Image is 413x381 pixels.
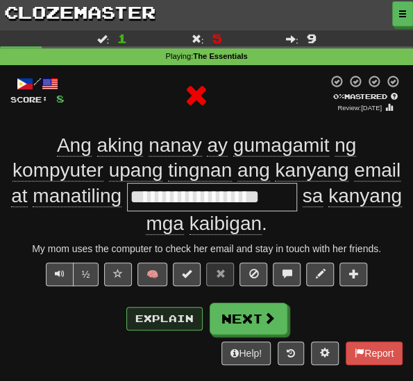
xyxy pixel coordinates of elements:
[233,134,330,157] span: gumagamit
[43,263,99,293] div: Text-to-speech controls
[206,263,234,286] button: Reset to 0% Mastered (alt+r)
[339,263,367,286] button: Add to collection (alt+a)
[193,52,247,60] strong: The Essentials
[168,159,232,181] span: tingnan
[149,134,201,157] span: nanay
[306,263,334,286] button: Edit sentence (alt+d)
[117,31,127,45] span: 1
[210,303,287,335] button: Next
[286,34,298,44] span: :
[275,159,348,181] span: kanyang
[11,185,27,207] span: at
[12,159,103,181] span: kompyuter
[335,134,356,157] span: ng
[10,75,65,92] div: /
[337,104,382,112] small: Review: [DATE]
[237,159,270,181] span: ang
[192,34,204,44] span: :
[137,263,167,286] button: 🧠
[303,185,323,207] span: sa
[10,95,48,104] span: Score:
[189,213,262,235] span: kaibigan
[96,34,109,44] span: :
[333,92,344,100] span: 0 %
[33,185,121,207] span: manatiling
[57,134,92,157] span: Ang
[46,263,74,286] button: Play sentence audio (ctl+space)
[56,93,65,105] span: 8
[307,31,317,45] span: 9
[109,159,163,181] span: upang
[221,342,271,365] button: Help!
[146,185,401,234] span: .
[173,263,201,286] button: Set this sentence to 100% Mastered (alt+m)
[273,263,301,286] button: Discuss sentence (alt+u)
[97,134,144,157] span: aking
[207,134,228,157] span: ay
[328,91,403,101] div: Mastered
[146,213,183,235] span: mga
[239,263,267,286] button: Ignore sentence (alt+i)
[212,31,221,45] span: 5
[354,159,401,181] span: email
[10,242,403,256] div: My mom uses the computer to check her email and stay in touch with her friends.
[126,307,203,330] button: Explain
[73,263,99,286] button: ½
[328,185,402,207] span: kanyang
[278,342,304,365] button: Round history (alt+y)
[346,342,403,365] button: Report
[104,263,132,286] button: Favorite sentence (alt+f)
